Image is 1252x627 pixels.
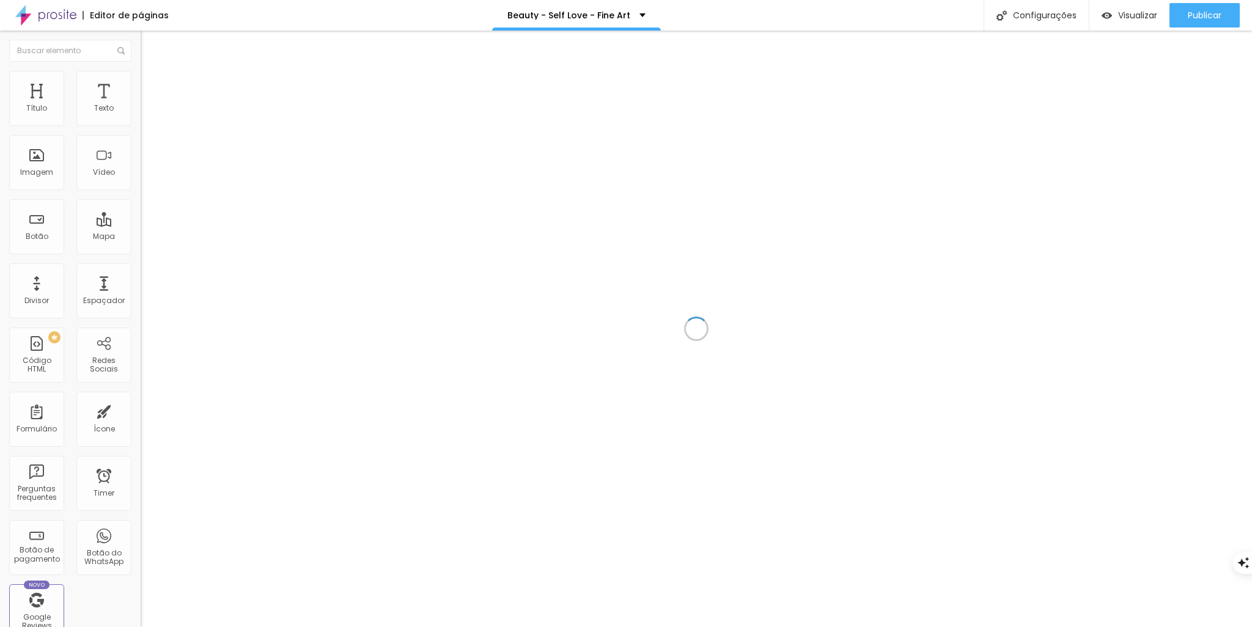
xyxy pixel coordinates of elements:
div: Texto [94,104,114,112]
button: Publicar [1169,3,1240,28]
div: Botão [26,232,48,241]
div: Formulário [17,425,57,433]
img: view-1.svg [1102,10,1112,21]
div: Timer [94,489,114,497]
input: Buscar elemento [9,40,131,62]
div: Código HTML [12,356,61,374]
span: Publicar [1188,10,1221,20]
div: Divisor [24,296,49,305]
button: Visualizar [1089,3,1169,28]
img: Icone [996,10,1007,21]
div: Perguntas frequentes [12,485,61,502]
div: Vídeo [93,168,115,177]
p: Beauty - Self Love - Fine Art [507,11,630,20]
div: Título [26,104,47,112]
div: Ícone [94,425,115,433]
div: Editor de páginas [83,11,169,20]
img: Icone [117,47,125,54]
div: Novo [24,581,50,589]
span: Visualizar [1118,10,1157,20]
div: Mapa [93,232,115,241]
div: Redes Sociais [79,356,128,374]
div: Imagem [20,168,53,177]
div: Botão de pagamento [12,546,61,563]
div: Botão do WhatsApp [79,549,128,566]
div: Espaçador [83,296,125,305]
